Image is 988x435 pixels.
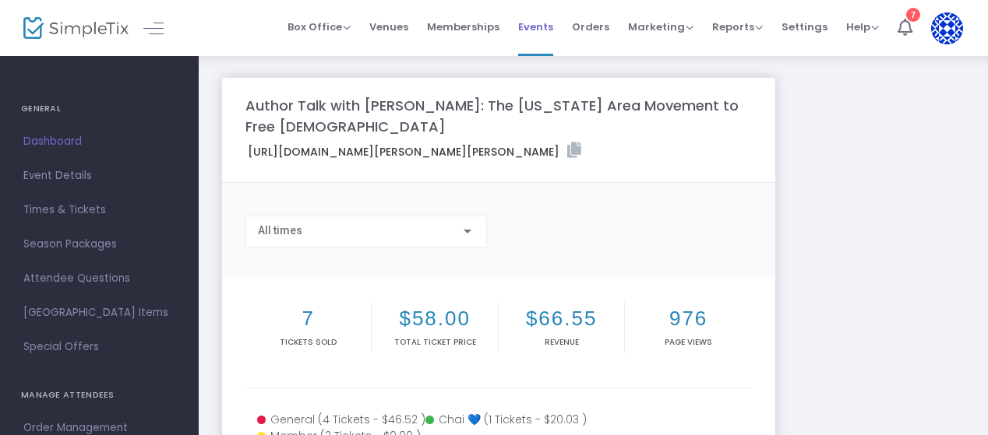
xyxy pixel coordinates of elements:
[628,19,693,34] span: Marketing
[23,268,175,289] span: Attendee Questions
[21,380,178,411] h4: MANAGE ATTENDEES
[21,93,178,125] h4: GENERAL
[502,336,621,348] p: Revenue
[288,19,351,34] span: Box Office
[248,142,581,160] label: [URL][DOMAIN_NAME][PERSON_NAME][PERSON_NAME]
[23,200,175,220] span: Times & Tickets
[628,336,748,348] p: Page Views
[245,95,752,137] m-panel-title: Author Talk with [PERSON_NAME]: The [US_STATE] Area Movement to Free [DEMOGRAPHIC_DATA]
[427,7,499,47] span: Memberships
[23,166,175,186] span: Event Details
[23,337,175,357] span: Special Offers
[23,132,175,152] span: Dashboard
[906,8,920,22] div: 7
[572,7,609,47] span: Orders
[782,7,827,47] span: Settings
[846,19,879,34] span: Help
[369,7,408,47] span: Venues
[502,307,621,331] h2: $66.55
[258,224,302,237] span: All times
[23,303,175,323] span: [GEOGRAPHIC_DATA] Items
[628,307,748,331] h2: 976
[23,234,175,254] span: Season Packages
[249,307,368,331] h2: 7
[375,307,494,331] h2: $58.00
[518,7,553,47] span: Events
[249,336,368,348] p: Tickets sold
[712,19,763,34] span: Reports
[375,336,494,348] p: Total Ticket Price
